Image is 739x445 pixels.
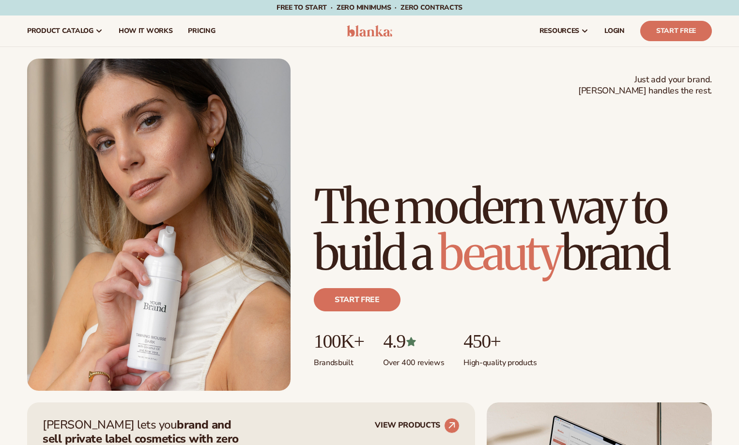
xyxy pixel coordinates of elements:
[383,352,444,368] p: Over 400 reviews
[539,27,579,35] span: resources
[347,25,393,37] img: logo
[180,15,223,46] a: pricing
[19,15,111,46] a: product catalog
[463,331,537,352] p: 450+
[375,418,460,433] a: VIEW PRODUCTS
[27,59,291,391] img: Female holding tanning mousse.
[578,74,712,97] span: Just add your brand. [PERSON_NAME] handles the rest.
[383,331,444,352] p: 4.9
[463,352,537,368] p: High-quality products
[314,184,712,276] h1: The modern way to build a brand
[640,21,712,41] a: Start Free
[314,288,400,311] a: Start free
[188,27,215,35] span: pricing
[119,27,173,35] span: How It Works
[597,15,632,46] a: LOGIN
[314,352,364,368] p: Brands built
[314,331,364,352] p: 100K+
[277,3,462,12] span: Free to start · ZERO minimums · ZERO contracts
[604,27,625,35] span: LOGIN
[532,15,597,46] a: resources
[111,15,181,46] a: How It Works
[438,224,561,282] span: beauty
[27,27,93,35] span: product catalog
